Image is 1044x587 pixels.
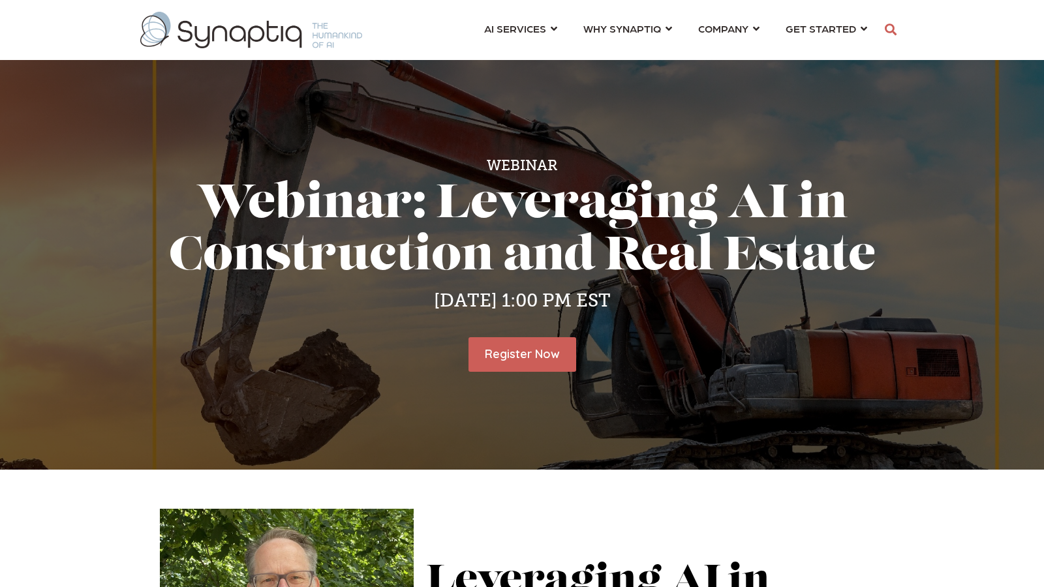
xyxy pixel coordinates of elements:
[583,22,661,35] span: WHY SYNAPTIQ
[160,180,884,283] h1: Webinar: Leveraging AI in Construction and Real Estate
[583,16,672,40] a: WHY SYNAPTIQ
[140,12,362,48] img: synaptiq logo-1
[698,16,760,40] a: COMPANY
[471,7,880,53] nav: menu
[484,22,546,35] span: AI SERVICES
[160,290,884,312] h4: [DATE] 1:00 PM EST
[786,22,856,35] span: GET STARTED
[468,337,576,372] a: Register Now
[786,16,867,40] a: GET STARTED
[484,16,557,40] a: AI SERVICES
[160,157,884,174] h5: Webinar
[698,22,748,35] span: COMPANY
